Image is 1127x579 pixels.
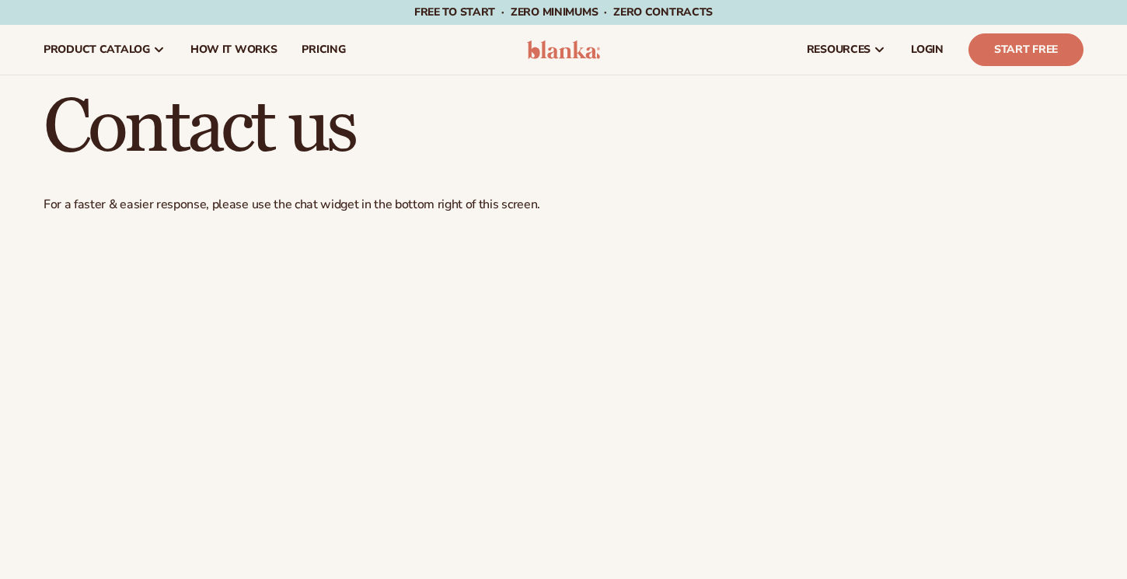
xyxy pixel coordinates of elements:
a: Start Free [968,33,1083,66]
a: LOGIN [898,25,956,75]
h1: Contact us [44,91,1083,166]
span: resources [807,44,871,56]
a: pricing [289,25,358,75]
a: resources [794,25,898,75]
span: product catalog [44,44,150,56]
img: logo [527,40,601,59]
span: How It Works [190,44,277,56]
span: LOGIN [911,44,944,56]
span: Free to start · ZERO minimums · ZERO contracts [414,5,713,19]
span: pricing [302,44,345,56]
a: product catalog [31,25,178,75]
a: How It Works [178,25,290,75]
p: For a faster & easier response, please use the chat widget in the bottom right of this screen. [44,197,1083,213]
